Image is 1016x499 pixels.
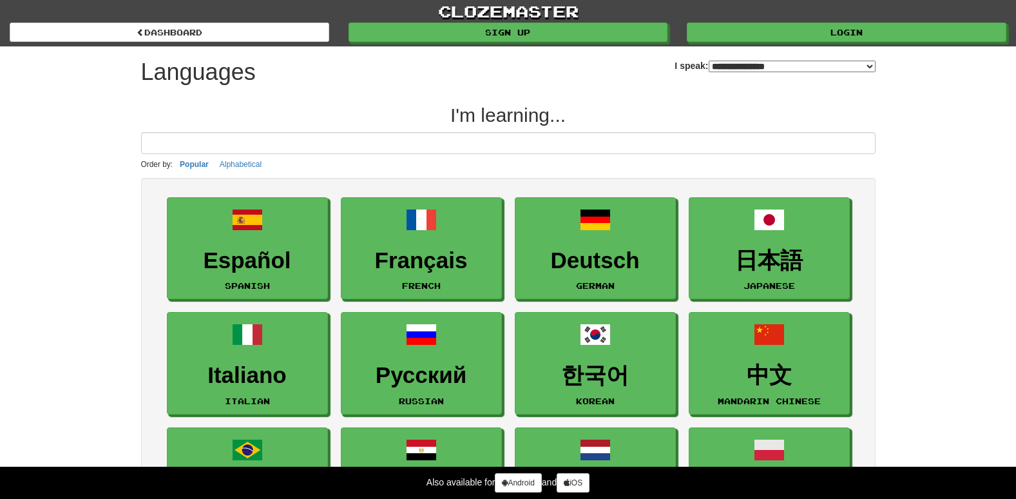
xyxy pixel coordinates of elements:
a: 한국어Korean [515,312,676,415]
h3: 한국어 [522,363,669,388]
h3: 日本語 [696,248,843,273]
small: Russian [399,396,444,406]
small: Spanish [225,281,270,290]
a: РусскийRussian [341,312,502,415]
button: Popular [176,157,213,171]
a: FrançaisFrench [341,197,502,300]
h3: Español [174,248,321,273]
small: Japanese [743,281,795,290]
a: EspañolSpanish [167,197,328,300]
a: Android [495,473,541,493]
h3: Deutsch [522,248,669,273]
small: Order by: [141,160,173,169]
small: Korean [576,396,615,406]
a: Sign up [349,23,668,42]
h3: Русский [348,363,495,388]
small: French [402,281,441,290]
a: ItalianoItalian [167,312,328,415]
a: dashboard [10,23,329,42]
a: 日本語Japanese [689,197,850,300]
label: I speak: [675,59,875,72]
h3: 中文 [696,363,843,388]
small: Mandarin Chinese [718,396,821,406]
select: I speak: [709,61,876,72]
h2: I'm learning... [141,104,876,126]
a: 中文Mandarin Chinese [689,312,850,415]
h3: Italiano [174,363,321,388]
h1: Languages [141,59,256,85]
a: Login [687,23,1006,42]
small: German [576,281,615,290]
small: Italian [225,396,270,406]
a: DeutschGerman [515,197,676,300]
a: iOS [557,473,589,493]
button: Alphabetical [216,157,265,171]
h3: Français [348,248,495,273]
